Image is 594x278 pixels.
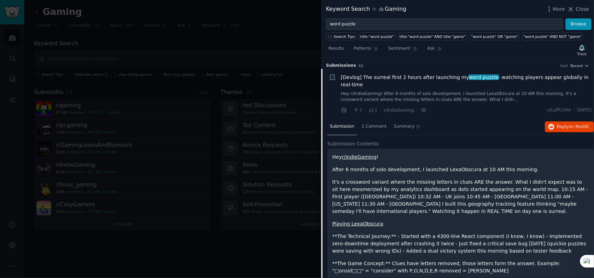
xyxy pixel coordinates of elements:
[341,74,592,88] span: [Devlog] The surreal first 2 hours after launching my - watching players appear globally in real-...
[547,107,571,113] span: u/LaffCollie
[384,108,414,113] span: r/IndieGaming
[546,6,565,13] button: More
[565,18,592,30] button: Browse
[398,32,467,40] a: title:"word puzzle" AND title:"game"
[576,6,589,13] span: Close
[567,6,589,13] button: Close
[569,124,589,129] span: on Reddit
[557,124,589,130] span: Reply
[388,46,410,52] span: Sentiment
[417,106,418,114] span: ·
[577,107,592,113] span: [DATE]
[326,32,356,40] button: Search Tips
[332,221,383,227] a: Playing LexaObscura
[470,32,520,40] a: "word puzzle" OR "game"
[351,43,381,57] a: Patterns
[326,5,406,14] div: Keyword Search Gaming
[372,6,376,13] span: in
[326,63,356,69] span: Submission s
[361,34,394,39] div: title:"word puzzle"
[332,153,589,161] p: Hey !
[342,154,377,160] a: r/IndieGaming
[341,74,592,88] a: [Devlog] The surreal first 2 hours after launching myword puzzle- watching players appear globall...
[575,43,589,57] button: Track
[380,106,381,114] span: ·
[570,63,589,68] button: Recent
[328,46,344,52] span: Results
[522,32,584,40] a: "word puzzle" AND NOT "game"
[561,63,568,68] div: Sort
[353,107,362,113] span: 1
[394,124,414,130] span: Summary
[577,51,587,56] div: Track
[332,166,589,173] p: After 6 months of solo development, I launched LexaObscura at 10 AM this morning.
[330,124,354,130] span: Submission
[399,34,466,39] div: title:"word puzzle" AND title:"game"
[553,6,565,13] span: More
[332,260,589,275] p: **The Game Concept:** Clues have letters removed, those letters form the answer. Example: "□onsid...
[326,43,346,57] a: Results
[365,106,366,114] span: ·
[332,178,589,215] p: It's a crossword variant where the missing letters in clues ARE the answer. What I didn't expect ...
[570,63,583,68] span: Recent
[327,140,379,148] span: Submission Contents
[326,18,563,30] input: Try a keyword related to your business
[469,74,499,80] span: word puzzle
[359,64,364,68] span: 62
[332,233,589,255] p: **The Technical Journey:** - Started with a 4300-line React component (I know, I know) - Implemen...
[425,43,445,57] a: Ask
[354,46,371,52] span: Patterns
[386,43,420,57] a: Sentiment
[341,91,592,103] a: Hey r/IndieGaming! After 6 months of solo development, I launched LexaObscura at 10 AM this morni...
[545,121,594,133] button: Replyon Reddit
[427,46,435,52] span: Ask
[573,107,575,113] span: ·
[349,106,351,114] span: ·
[523,34,582,39] div: "word puzzle" AND NOT "game"
[471,34,518,39] div: "word puzzle" OR "game"
[334,34,355,39] span: Search Tips
[369,107,377,113] span: 1
[359,32,396,40] a: title:"word puzzle"
[362,124,387,130] span: 1 Comment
